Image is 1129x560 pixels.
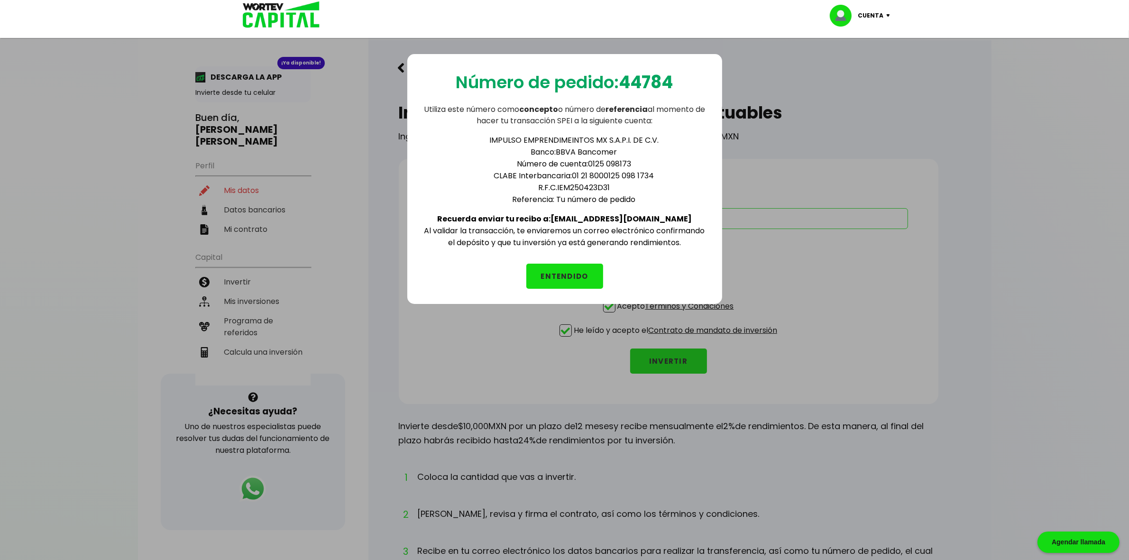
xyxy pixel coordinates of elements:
p: Utiliza este número como o número de al momento de hacer tu transacción SPEI a la siguiente cuenta: [422,104,707,127]
div: Al validar la transacción, te enviaremos un correo electrónico confirmando el depósito y que tu i... [422,127,707,248]
li: Referencia: Tu número de pedido [441,193,707,205]
img: icon-down [884,14,897,17]
div: Agendar llamada [1037,532,1120,553]
p: Número de pedido: [456,69,673,95]
button: ENTENDIDO [526,264,603,289]
li: Número de cuenta: 0125 098173 [441,158,707,170]
b: 44784 [619,70,673,94]
li: R.F.C. IEM250423D31 [441,182,707,193]
li: Banco: BBVA Bancomer [441,146,707,158]
b: referencia [606,104,648,115]
li: CLABE Interbancaria: 01 21 8000125 098 1734 [441,170,707,182]
b: Recuerda enviar tu recibo a: [EMAIL_ADDRESS][DOMAIN_NAME] [437,213,692,224]
p: Cuenta [858,9,884,23]
img: profile-image [830,5,858,27]
li: IMPULSO EMPRENDIMEINTOS MX S.A.P.I. DE C.V. [441,134,707,146]
b: concepto [519,104,558,115]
